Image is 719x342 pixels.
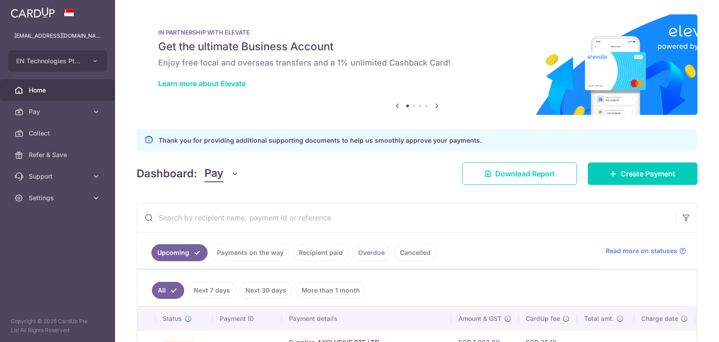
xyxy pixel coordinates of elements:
[394,244,436,261] a: Cancelled
[29,107,88,116] span: Pay
[240,282,292,299] a: Next 30 days
[137,166,197,182] h4: Dashboard:
[526,314,560,323] span: CardUp fee
[137,14,697,115] img: Renovation banner
[163,314,182,323] span: Status
[11,7,55,18] img: CardUp
[606,246,686,255] a: Read more on statuses
[29,150,88,159] span: Refer & Save
[352,244,391,261] a: Overdue
[29,129,88,138] span: Collect
[29,172,88,181] span: Support
[151,244,208,261] a: Upcoming
[158,79,246,88] a: Learn more about Elevate
[8,50,107,72] button: EN Technologies Pte Ltd
[188,282,236,299] a: Next 7 days
[584,314,614,323] span: Total amt.
[204,165,223,182] span: Pay
[158,39,676,54] h5: Get the ultimate Business Account
[29,86,88,95] span: Home
[641,314,678,323] span: Charge date
[158,57,676,68] h6: Enjoy free local and overseas transfers and a 1% unlimited Cashback Card!
[211,244,289,261] a: Payments on the way
[159,135,482,146] p: Thank you for providing additional supporting documents to help us smoothly approve your payments.
[152,282,184,299] a: All
[29,193,88,202] span: Settings
[462,162,577,185] a: Download Report
[204,165,239,182] button: Pay
[282,307,451,330] th: Payment details
[296,282,366,299] a: More than 1 month
[158,29,676,36] p: IN PARTNERSHIP WITH ELEVATE
[213,307,282,330] th: Payment ID
[606,246,677,255] span: Read more on statuses
[495,168,555,179] span: Download Report
[16,57,83,66] span: EN Technologies Pte Ltd
[137,203,675,232] input: Search by recipient name, payment id or reference
[293,244,349,261] a: Recipient paid
[621,168,675,179] span: Create Payment
[588,162,697,185] a: Create Payment
[14,31,101,40] p: [EMAIL_ADDRESS][DOMAIN_NAME]
[458,314,502,323] span: Amount & GST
